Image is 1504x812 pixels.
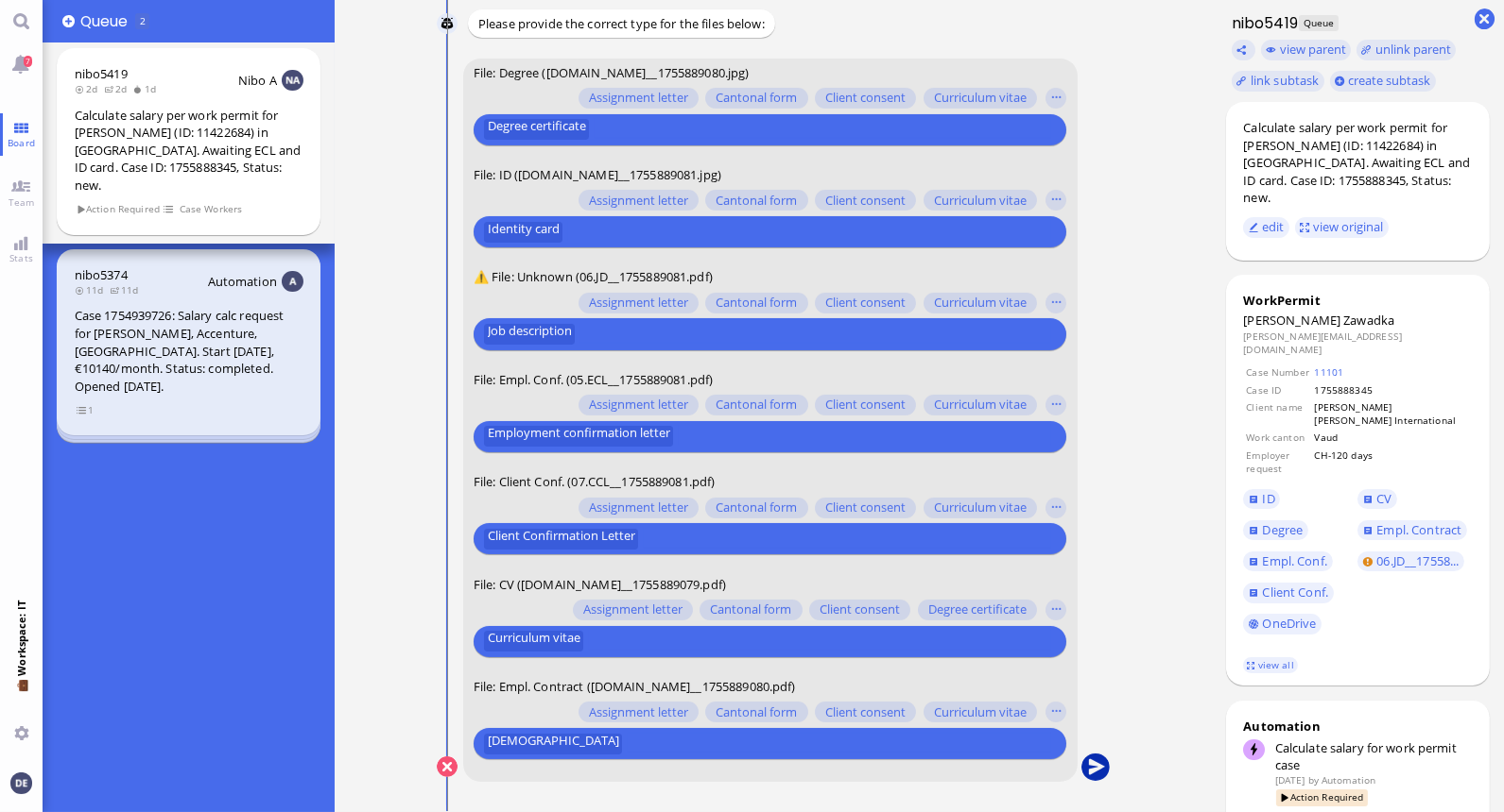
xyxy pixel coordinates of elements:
[1243,718,1472,735] div: Automation
[1261,40,1352,60] button: view parent
[815,292,916,313] button: Client consent
[1243,583,1333,603] a: Client Conf.
[10,772,31,793] img: You
[710,602,791,617] span: Cantonal form
[1245,382,1311,398] td: Case ID
[1376,521,1461,538] span: Empl. Contract
[487,221,559,242] span: Identity card
[5,251,38,264] span: Stats
[923,497,1036,517] button: Curriculum vitae
[716,91,797,106] span: Cantonal form
[1376,552,1459,569] span: 06.JD__17558...
[468,9,775,37] div: Please provide the correct type for the files below:
[484,119,589,140] button: Degree certificate
[1232,40,1256,60] button: Copy ticket nibo5419 link to clipboard
[1357,489,1397,510] a: CV
[437,756,458,777] button: Cancel
[1376,490,1392,507] span: CV
[14,676,28,719] span: 💼 Workspace: IT
[578,292,698,313] button: Assignment letter
[75,266,128,283] a: nibo5374
[282,70,303,91] img: NA
[1243,520,1307,541] a: Degree
[578,702,698,722] button: Assignment letter
[208,273,277,290] span: Automation
[76,201,161,217] span: Action Required
[75,283,110,296] span: 11d
[1275,773,1305,787] span: [DATE]
[75,65,128,82] a: nibo5419
[1357,40,1457,60] button: unlink parent
[484,528,638,549] button: Client Confirmation Letter
[578,395,698,415] button: Assignment letter
[825,193,906,208] span: Client consent
[716,704,797,719] span: Cantonal form
[1226,12,1298,34] h1: nibo5419
[923,190,1036,211] button: Curriculum vitae
[238,72,277,89] span: Nibo A
[933,398,1026,413] span: Curriculum vitae
[705,190,807,211] button: Cantonal form
[809,600,910,620] button: Client consent
[572,600,692,620] button: Assignment letter
[1322,773,1375,787] span: automation@bluelakelegal.com
[825,499,906,515] span: Client consent
[80,10,134,32] span: Queue
[1243,551,1332,572] a: Empl. Conf.
[588,296,687,311] span: Assignment letter
[1357,551,1464,572] a: 06.JD__17558...
[705,395,807,415] button: Cantonal form
[1245,448,1311,477] td: Employer request
[132,82,162,95] span: 1d
[933,296,1026,311] span: Curriculum vitae
[473,678,795,695] span: File: Empl. Contract ([DOMAIN_NAME]__1755889080.pdf)
[1243,614,1322,634] a: OneDrive
[1263,521,1304,538] span: Degree
[825,704,906,719] span: Client consent
[1314,399,1471,429] td: [PERSON_NAME] [PERSON_NAME] International
[815,395,916,415] button: Client consent
[75,307,303,395] div: Case 1754939726: Salary calc request for [PERSON_NAME], Accenture, [GEOGRAPHIC_DATA]. Start [DATE...
[1232,71,1324,92] task-group-action-menu: link subtask
[3,136,40,149] span: Board
[825,91,906,106] span: Client consent
[104,82,133,95] span: 2d
[1263,552,1327,569] span: Empl. Conf.
[578,88,698,109] button: Assignment letter
[140,14,146,27] span: 2
[75,107,303,195] div: Calculate salary per work permit for [PERSON_NAME] (ID: 11422684) in [GEOGRAPHIC_DATA]. Awaiting ...
[582,602,682,617] span: Assignment letter
[1357,520,1466,541] a: Empl. Contract
[923,395,1036,415] button: Curriculum vitae
[1245,399,1311,429] td: Client name
[1330,71,1437,92] button: create subtask
[1263,584,1329,601] span: Client Conf.
[1245,430,1311,445] td: Work canton
[716,296,797,311] span: Cantonal form
[473,268,712,285] span: ⚠️ File: Unknown (06.JD__1755889081.pdf)
[825,296,906,311] span: Client consent
[1243,119,1472,207] div: Calculate salary per work permit for [PERSON_NAME] (ID: 11422684) in [GEOGRAPHIC_DATA]. Awaiting ...
[1343,312,1394,329] span: Zawadka
[487,426,669,447] span: Employment confirmation letter
[820,602,900,617] span: Client consent
[815,88,916,109] button: Client consent
[1243,292,1472,309] div: WorkPermit
[1314,382,1471,398] td: 1755888345
[473,575,725,592] span: File: CV ([DOMAIN_NAME]__1755889079.pdf)
[473,473,715,490] span: File: Client Conf. (07.CCL__1755889081.pdf)
[815,702,916,722] button: Client consent
[1315,365,1344,379] a: 11101
[484,631,583,651] button: Curriculum vitae
[1251,72,1320,89] span: link subtask
[1243,657,1298,673] a: view all
[1243,330,1472,357] dd: [PERSON_NAME][EMAIL_ADDRESS][DOMAIN_NAME]
[110,283,145,296] span: 11d
[75,82,104,95] span: 2d
[1308,773,1319,787] span: by
[578,190,698,211] button: Assignment letter
[1245,364,1311,380] td: Case Number
[588,193,687,208] span: Assignment letter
